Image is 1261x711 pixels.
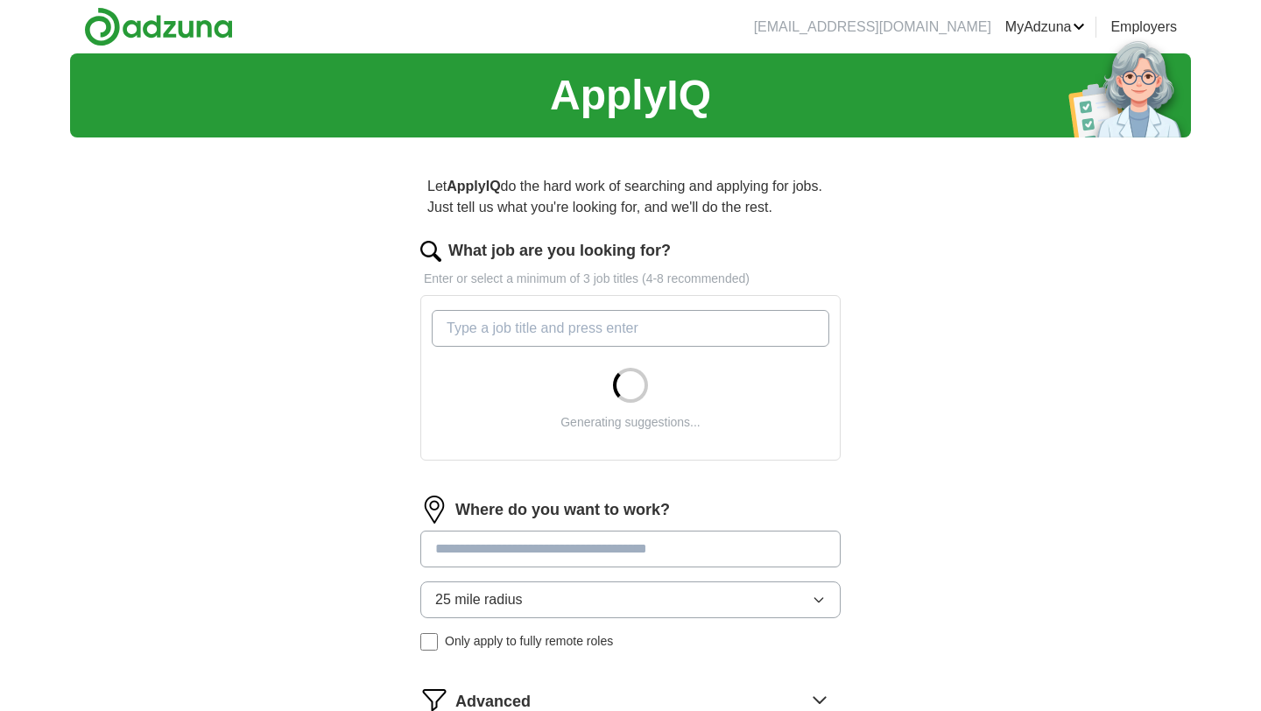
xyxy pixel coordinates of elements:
span: Only apply to fully remote roles [445,632,613,651]
img: search.png [420,241,441,262]
p: Let do the hard work of searching and applying for jobs. Just tell us what you're looking for, an... [420,169,841,225]
div: Generating suggestions... [560,413,701,432]
label: Where do you want to work? [455,498,670,522]
img: Adzuna logo [84,7,233,46]
a: Employers [1110,17,1177,38]
label: What job are you looking for? [448,239,671,263]
h1: ApplyIQ [550,64,711,127]
img: location.png [420,496,448,524]
input: Only apply to fully remote roles [420,633,438,651]
input: Type a job title and press enter [432,310,829,347]
button: 25 mile radius [420,581,841,618]
strong: ApplyIQ [447,179,500,194]
p: Enter or select a minimum of 3 job titles (4-8 recommended) [420,270,841,288]
span: 25 mile radius [435,589,523,610]
a: MyAdzuna [1005,17,1086,38]
li: [EMAIL_ADDRESS][DOMAIN_NAME] [754,17,991,38]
